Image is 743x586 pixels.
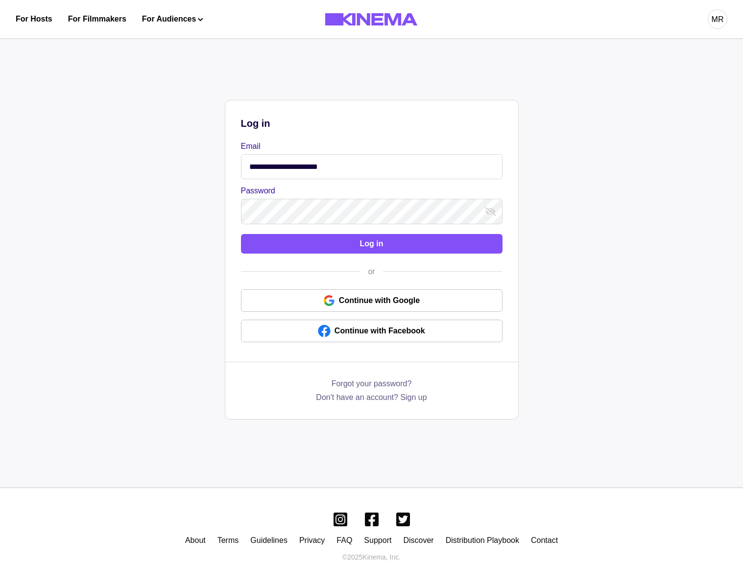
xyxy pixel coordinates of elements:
button: show password [483,204,499,219]
a: For Filmmakers [68,13,126,25]
p: Log in [241,116,503,131]
a: Continue with Facebook [241,320,503,342]
a: FAQ [336,536,352,544]
button: Log in [241,234,503,254]
div: MR [712,14,724,25]
button: For Audiences [142,13,203,25]
a: Don't have an account? Sign up [316,392,427,403]
a: Continue with Google [241,289,503,312]
a: About [185,536,206,544]
a: Discover [403,536,433,544]
a: For Hosts [16,13,52,25]
a: Contact [531,536,558,544]
a: Distribution Playbook [446,536,519,544]
a: Support [364,536,391,544]
label: Password [241,185,497,197]
div: or [360,266,383,278]
a: Privacy [299,536,325,544]
a: Forgot your password? [332,378,412,392]
label: Email [241,141,497,152]
a: Guidelines [250,536,288,544]
p: © 2025 Kinema, Inc. [342,552,401,563]
a: Terms [217,536,239,544]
